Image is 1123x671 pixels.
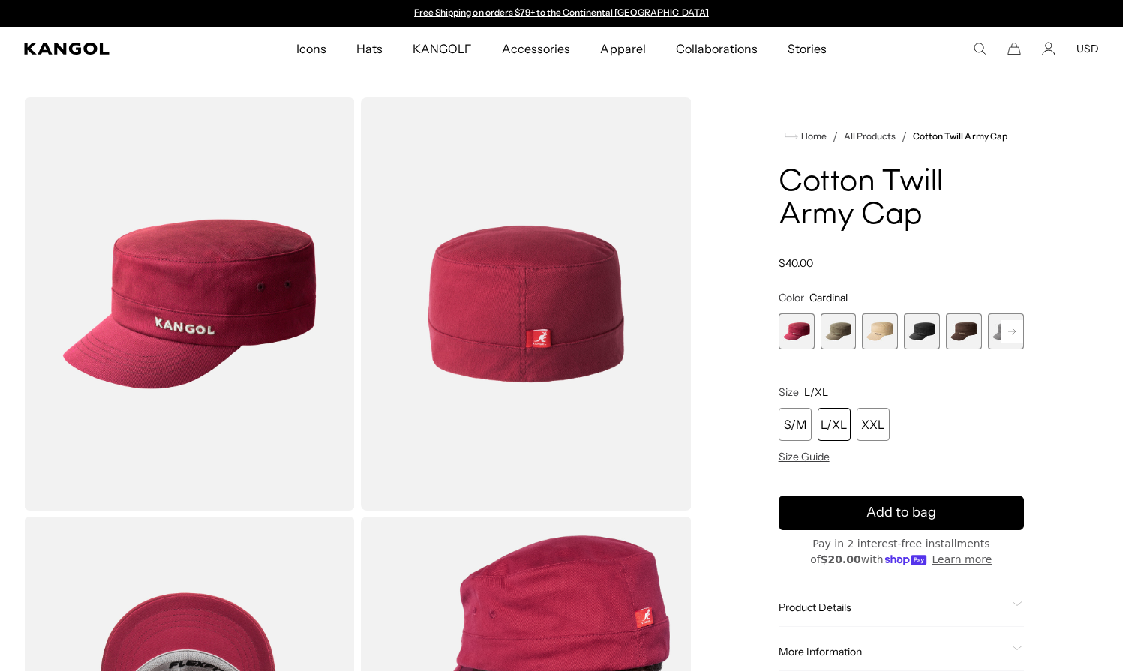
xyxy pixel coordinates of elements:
[779,166,1024,232] h1: Cotton Twill Army Cap
[821,313,857,349] label: Green
[356,27,383,70] span: Hats
[1007,42,1021,55] button: Cart
[414,7,709,18] a: Free Shipping on orders $79+ to the Continental [GEOGRAPHIC_DATA]
[281,27,341,70] a: Icons
[24,97,355,511] img: color-cardinal
[487,27,585,70] a: Accessories
[341,27,398,70] a: Hats
[779,385,799,399] span: Size
[818,408,851,441] div: L/XL
[779,408,812,441] div: S/M
[1042,42,1055,55] a: Account
[779,496,1024,530] button: Add to bag
[804,385,828,399] span: L/XL
[866,502,936,523] span: Add to bag
[585,27,660,70] a: Apparel
[676,27,758,70] span: Collaborations
[779,645,1006,658] span: More Information
[896,127,907,145] li: /
[779,127,1024,145] nav: breadcrumbs
[904,313,940,349] label: Black
[988,313,1024,349] label: Grey
[827,127,838,145] li: /
[844,131,896,142] a: All Products
[398,27,487,70] a: KANGOLF
[946,313,982,349] label: Brown
[779,313,815,349] label: Cardinal
[973,42,986,55] summary: Search here
[413,27,472,70] span: KANGOLF
[407,7,716,19] div: Announcement
[862,313,898,349] label: Beige
[988,313,1024,349] div: 6 of 9
[862,313,898,349] div: 3 of 9
[296,27,326,70] span: Icons
[661,27,773,70] a: Collaborations
[785,130,827,143] a: Home
[779,601,1006,614] span: Product Details
[1076,42,1099,55] button: USD
[600,27,645,70] span: Apparel
[779,313,815,349] div: 1 of 9
[502,27,570,70] span: Accessories
[913,131,1007,142] a: Cotton Twill Army Cap
[407,7,716,19] div: 1 of 2
[946,313,982,349] div: 5 of 9
[773,27,842,70] a: Stories
[809,291,848,304] span: Cardinal
[788,27,827,70] span: Stories
[904,313,940,349] div: 4 of 9
[779,450,830,463] span: Size Guide
[407,7,716,19] slideshow-component: Announcement bar
[24,43,195,55] a: Kangol
[857,408,890,441] div: XXL
[821,313,857,349] div: 2 of 9
[779,291,804,304] span: Color
[779,256,813,270] span: $40.00
[798,131,827,142] span: Home
[361,97,692,511] img: color-cardinal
